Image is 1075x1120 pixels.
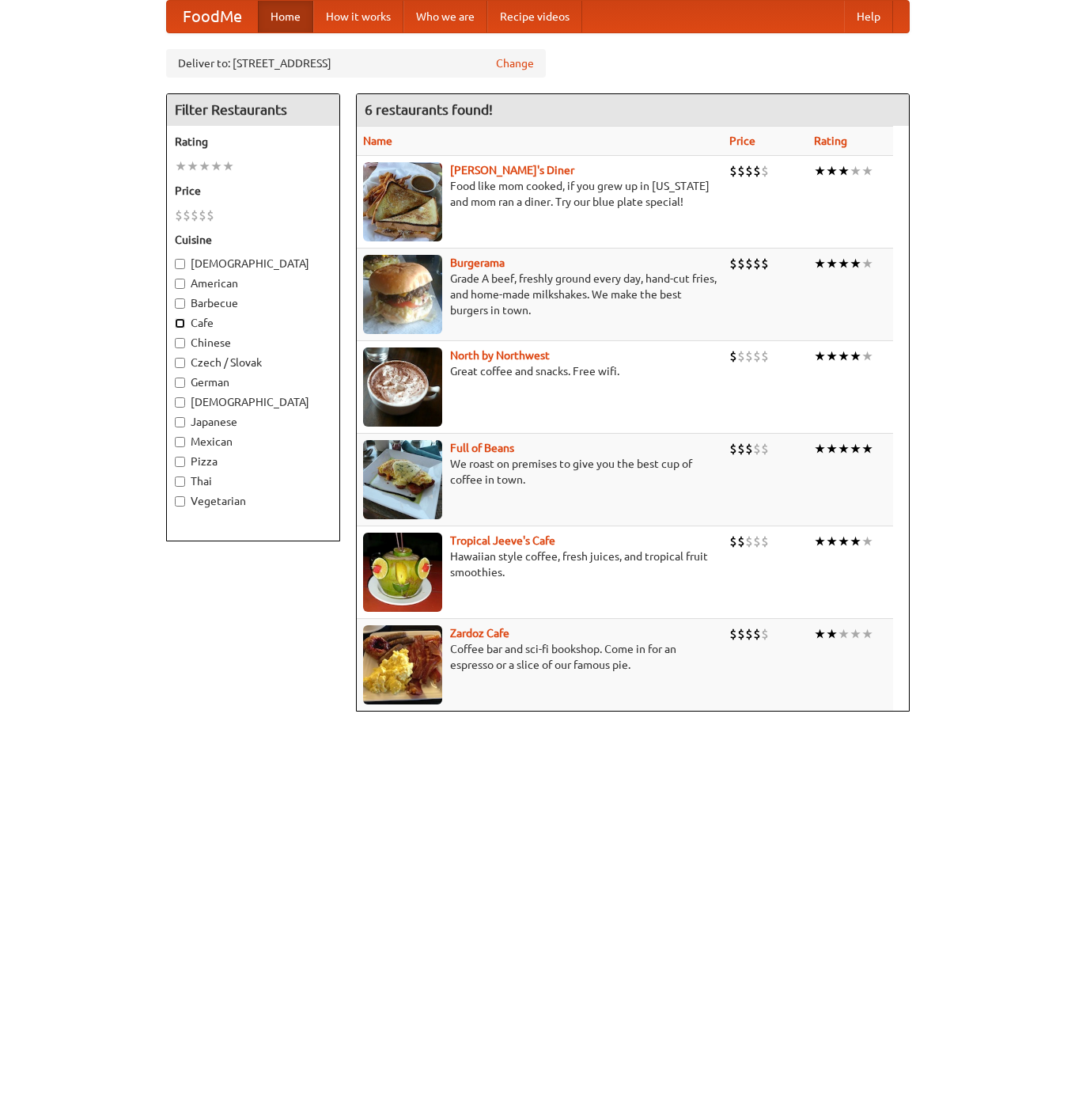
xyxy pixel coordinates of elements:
[450,256,505,269] b: Burgerama
[175,434,331,450] label: Mexican
[729,625,737,643] li: $
[814,440,826,457] li: ★
[826,255,838,272] li: ★
[363,178,717,210] p: Food like mom cooked, if you grew up in [US_STATE] and mom ran a diner. Try our blue plate special!
[175,457,185,467] input: Pizza
[199,207,206,224] li: $
[258,1,313,32] a: Home
[745,347,753,365] li: $
[737,440,745,457] li: $
[729,440,737,457] li: $
[826,533,838,550] li: ★
[745,162,753,180] li: $
[861,255,873,272] li: ★
[206,207,214,224] li: $
[175,275,331,291] label: American
[222,158,234,175] li: ★
[175,414,331,430] label: Japanese
[761,162,769,180] li: $
[166,49,546,78] div: Deliver to: [STREET_ADDRESS]
[496,55,534,71] a: Change
[761,533,769,550] li: $
[729,533,737,550] li: $
[363,641,717,673] p: Coffee bar and sci-fi bookshop. Come in for an espresso or a slice of our famous pie.
[450,627,509,640] b: Zardoz Cafe
[838,162,850,180] li: ★
[753,440,761,457] li: $
[175,279,185,289] input: American
[814,533,826,550] li: ★
[363,271,717,318] p: Grade A beef, freshly ground every day, hand-cut fries, and home-made milkshakes. We make the bes...
[838,625,850,643] li: ★
[861,347,873,365] li: ★
[175,454,331,469] label: Pizza
[191,207,199,224] li: $
[175,232,331,248] h5: Cuisine
[850,162,861,180] li: ★
[850,625,861,643] li: ★
[761,255,769,272] li: $
[450,534,555,547] a: Tropical Jeeve's Cafe
[753,625,761,643] li: $
[753,533,761,550] li: $
[175,417,185,427] input: Japanese
[363,162,442,241] img: sallys.jpg
[183,207,191,224] li: $
[363,135,392,147] a: Name
[729,162,737,180] li: $
[745,533,753,550] li: $
[175,476,185,487] input: Thai
[761,625,769,643] li: $
[175,183,331,199] h5: Price
[175,397,185,408] input: [DEMOGRAPHIC_DATA]
[175,394,331,410] label: [DEMOGRAPHIC_DATA]
[838,255,850,272] li: ★
[175,437,185,447] input: Mexican
[729,347,737,365] li: $
[363,456,717,488] p: We roast on premises to give you the best cup of coffee in town.
[729,255,737,272] li: $
[850,255,861,272] li: ★
[838,347,850,365] li: ★
[175,496,185,507] input: Vegetarian
[363,440,442,519] img: beans.jpg
[365,102,493,117] ng-pluralize: 6 restaurants found!
[861,533,873,550] li: ★
[175,158,187,175] li: ★
[175,315,331,331] label: Cafe
[745,255,753,272] li: $
[450,164,574,177] a: [PERSON_NAME]'s Diner
[826,162,838,180] li: ★
[175,259,185,269] input: [DEMOGRAPHIC_DATA]
[850,533,861,550] li: ★
[450,442,514,454] a: Full of Beans
[826,440,838,457] li: ★
[167,94,339,126] h4: Filter Restaurants
[838,440,850,457] li: ★
[175,298,185,309] input: Barbecue
[844,1,893,32] a: Help
[861,162,873,180] li: ★
[450,349,550,362] a: North by Northwest
[753,347,761,365] li: $
[363,347,442,427] img: north.jpg
[487,1,582,32] a: Recipe videos
[737,255,745,272] li: $
[210,158,222,175] li: ★
[187,158,199,175] li: ★
[737,533,745,550] li: $
[814,135,847,147] a: Rating
[199,158,210,175] li: ★
[403,1,487,32] a: Who we are
[861,625,873,643] li: ★
[363,255,442,334] img: burgerama.jpg
[826,625,838,643] li: ★
[175,338,185,348] input: Chinese
[814,255,826,272] li: ★
[745,625,753,643] li: $
[175,295,331,311] label: Barbecue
